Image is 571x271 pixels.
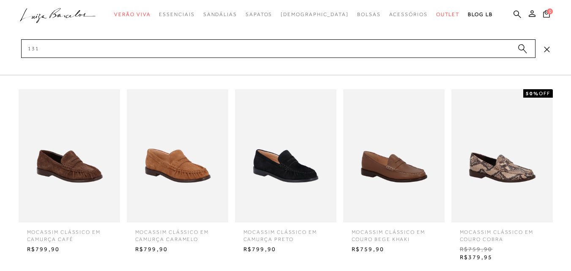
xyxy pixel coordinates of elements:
[547,8,553,14] span: 0
[389,11,428,17] span: Acessórios
[246,7,272,22] a: categoryNavScreenReaderText
[343,89,445,222] img: MOCASSIM CLÁSSICO EM COURO BEGE KHAKI
[159,7,194,22] a: categoryNavScreenReaderText
[436,7,460,22] a: categoryNavScreenReaderText
[526,90,539,96] strong: 50%
[345,222,443,243] span: MOCASSIM CLÁSSICO EM COURO BEGE KHAKI
[449,89,555,264] a: MOCASSIM CLÁSSICO EM COURO COBRA 50%OFF MOCASSIM CLÁSSICO EM COURO COBRA R$759,90 R$379,95
[341,89,447,255] a: MOCASSIM CLÁSSICO EM COURO BEGE KHAKI MOCASSIM CLÁSSICO EM COURO BEGE KHAKI R$759,90
[454,222,551,243] span: MOCASSIM CLÁSSICO EM COURO COBRA
[16,89,122,255] a: MOCASSIM CLÁSSICO EM CAMURÇA CAFÉ MOCASSIM CLÁSSICO EM CAMURÇA CAFÉ R$799,90
[129,222,226,243] span: MOCASSIM CLÁSSICO EM CAMURÇA CARAMELO
[159,11,194,17] span: Essenciais
[281,11,349,17] span: [DEMOGRAPHIC_DATA]
[21,243,118,256] span: R$799,90
[539,90,550,96] span: OFF
[19,89,120,222] img: MOCASSIM CLÁSSICO EM CAMURÇA CAFÉ
[468,7,492,22] a: BLOG LB
[235,89,336,222] img: MOCASSIM CLÁSSICO EM CAMURÇA PRETO
[125,89,230,255] a: MOCASSIM CLÁSSICO EM CAMURÇA CARAMELO MOCASSIM CLÁSSICO EM CAMURÇA CARAMELO R$799,90
[454,243,551,256] span: R$759,90
[21,222,118,243] span: MOCASSIM CLÁSSICO EM CAMURÇA CAFÉ
[451,89,553,222] img: MOCASSIM CLÁSSICO EM COURO COBRA
[114,7,150,22] a: categoryNavScreenReaderText
[345,243,443,256] span: R$759,90
[203,7,237,22] a: categoryNavScreenReaderText
[281,7,349,22] a: noSubCategoriesText
[357,7,381,22] a: categoryNavScreenReaderText
[357,11,381,17] span: Bolsas
[114,11,150,17] span: Verão Viva
[21,39,535,58] input: Buscar.
[389,7,428,22] a: categoryNavScreenReaderText
[233,89,339,255] a: MOCASSIM CLÁSSICO EM CAMURÇA PRETO MOCASSIM CLÁSSICO EM CAMURÇA PRETO R$799,90
[237,243,334,256] span: R$799,90
[246,11,272,17] span: Sapatos
[129,243,226,256] span: R$799,90
[237,222,334,243] span: MOCASSIM CLÁSSICO EM CAMURÇA PRETO
[454,251,551,264] span: R$379,95
[203,11,237,17] span: Sandálias
[127,89,228,222] img: MOCASSIM CLÁSSICO EM CAMURÇA CARAMELO
[541,9,552,21] button: 0
[468,11,492,17] span: BLOG LB
[436,11,460,17] span: Outlet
